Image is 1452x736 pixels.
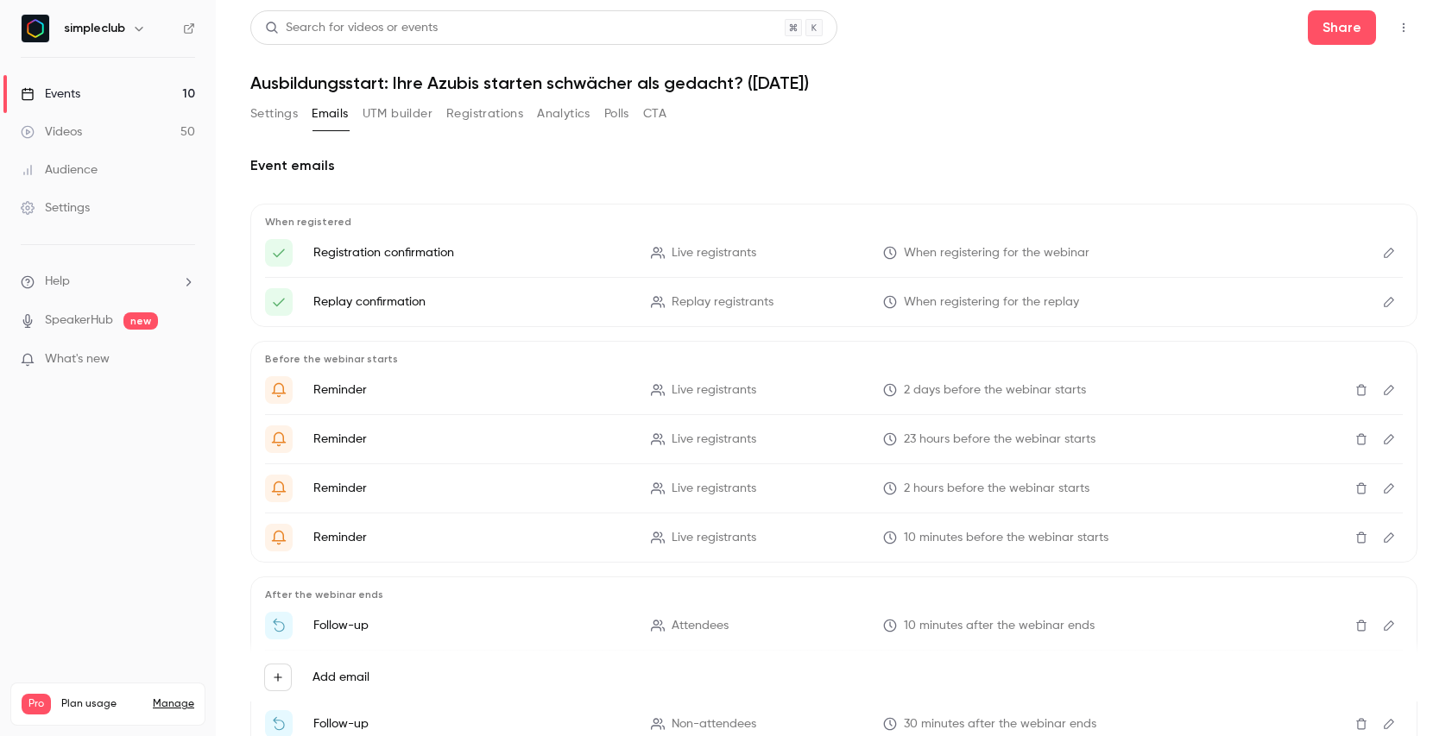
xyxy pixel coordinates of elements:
button: Edit [1375,239,1403,267]
button: Polls [604,100,629,128]
li: Nicht vergessen – in 2 Tagen ist dein Webinar mit simpleclub '{{ event_name }}'. [265,376,1403,404]
button: Edit [1375,288,1403,316]
button: Delete [1348,612,1375,639]
span: 30 minutes after the webinar ends [904,715,1096,733]
li: Hier ist dein Zugangslink zum Webinar "{{ event_name }}"! [265,288,1403,316]
h2: Event emails [250,155,1417,176]
p: Registration confirmation [313,244,630,261]
span: 2 days before the webinar starts [904,381,1086,399]
label: Add email [312,669,369,686]
h1: Ausbildungsstart: Ihre Azubis starten schwächer als gedacht? ([DATE]) [250,72,1417,93]
button: Delete [1348,425,1375,453]
button: Settings [250,100,298,128]
button: UTM builder [363,100,432,128]
span: When registering for the webinar [904,244,1089,262]
li: Hier ist dein Zugangslink zum Webinar "{{ event_name }}"! [265,239,1403,267]
p: Before the webinar starts [265,352,1403,366]
li: Los geht’s: Dein Live-Webinar mit simpleclub beginnt gleich! [265,524,1403,551]
span: Live registrants [672,480,756,498]
button: Delete [1348,376,1375,404]
span: Live registrants [672,381,756,399]
span: 23 hours before the webinar starts [904,431,1095,449]
li: Vielen Dank für deine Teilnahme an "{{ event_name }}". [265,612,1403,639]
div: Videos [21,123,82,141]
h6: simpleclub [64,20,125,37]
span: Attendees [672,617,729,635]
p: Reminder [313,431,630,448]
span: What's new [45,350,110,368]
span: 10 minutes before the webinar starts [904,529,1108,547]
button: Edit [1375,376,1403,404]
button: Edit [1375,475,1403,502]
span: Non-attendees [672,715,756,733]
button: Analytics [537,100,590,128]
span: Live registrants [672,244,756,262]
p: Reminder [313,480,630,497]
span: Live registrants [672,529,756,547]
span: 10 minutes after the webinar ends [904,617,1095,635]
button: Edit [1375,425,1403,453]
button: Delete [1348,475,1375,502]
button: Edit [1375,612,1403,639]
li: Erinnerung: Morgen bist du beim Webinar mit simpleclub dabei. [265,425,1403,453]
p: Reminder [313,381,630,399]
div: Search for videos or events [265,19,438,37]
img: simpleclub [22,15,49,42]
button: Delete [1348,524,1375,551]
button: Edit [1375,524,1403,551]
span: 2 hours before the webinar starts [904,480,1089,498]
li: "{{ event_name }}" startet in Kürze – sichere dir jetzt deinen Platz live. [265,475,1403,502]
div: Settings [21,199,90,217]
p: Reminder [313,529,630,546]
span: Replay registrants [672,293,773,311]
span: Plan usage [61,697,142,711]
a: SpeakerHub [45,311,113,330]
p: Replay confirmation [313,293,630,311]
button: Emails [312,100,348,128]
p: Follow-up [313,617,630,634]
button: Share [1308,10,1376,45]
span: new [123,312,158,330]
div: Audience [21,161,98,179]
span: Help [45,273,70,291]
p: After the webinar ends [265,588,1403,601]
a: Manage [153,697,194,711]
button: CTA [643,100,666,128]
iframe: Noticeable Trigger [174,352,195,368]
span: When registering for the replay [904,293,1079,311]
div: Events [21,85,80,103]
button: Registrations [446,100,523,128]
p: Follow-up [313,715,630,733]
p: When registered [265,215,1403,229]
span: Pro [22,694,51,714]
li: help-dropdown-opener [21,273,195,291]
span: Live registrants [672,431,756,449]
